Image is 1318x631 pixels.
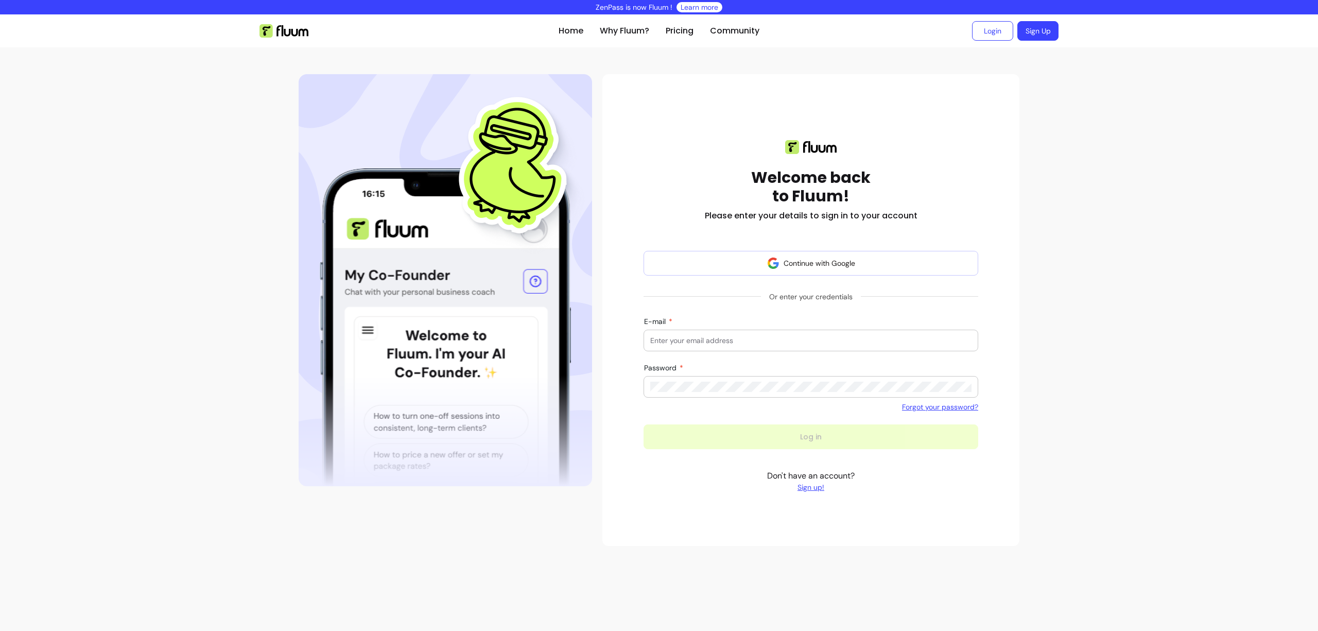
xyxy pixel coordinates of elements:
[767,482,855,492] a: Sign up!
[600,25,649,37] a: Why Fluum?
[644,251,978,276] button: Continue with Google
[767,470,855,492] p: Don't have an account?
[972,21,1013,41] a: Login
[761,287,861,306] span: Or enter your credentials
[902,402,978,412] a: Forgot your password?
[650,335,972,346] input: E-mail
[767,257,779,269] img: avatar
[650,382,972,392] input: Password
[596,2,672,12] p: ZenPass is now Fluum !
[681,2,718,12] a: Learn more
[259,24,308,38] img: Fluum Logo
[559,25,583,37] a: Home
[644,317,668,326] span: E-mail
[666,25,693,37] a: Pricing
[751,168,871,206] h1: Welcome back to Fluum!
[1017,21,1059,41] a: Sign Up
[710,25,759,37] a: Community
[705,210,917,222] h2: Please enter your details to sign in to your account
[785,140,837,154] img: Fluum logo
[644,363,679,372] span: Password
